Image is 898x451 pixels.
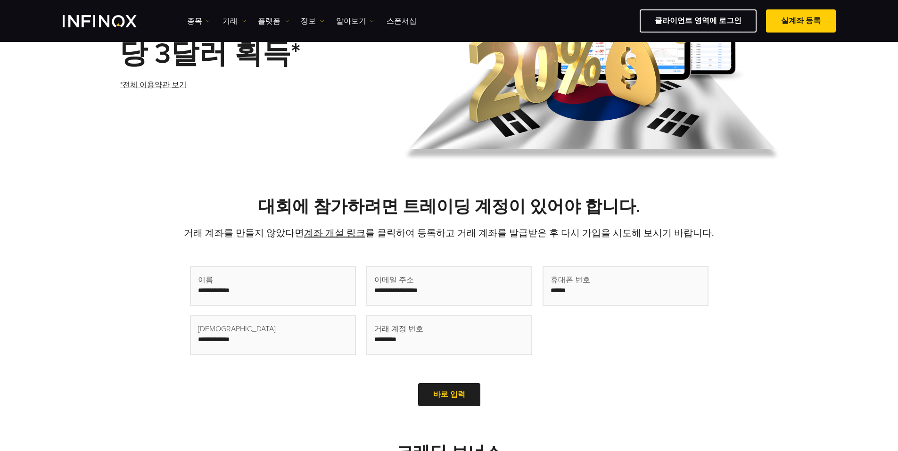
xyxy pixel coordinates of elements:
a: 플랫폼 [258,16,289,27]
span: 휴대폰 번호 [551,274,590,286]
a: 실계좌 등록 [766,9,836,33]
span: 이름 [198,274,213,286]
a: 종목 [187,16,211,27]
strong: 대회에 참가하려면 트레이딩 계정이 있어야 합니다. [258,197,640,217]
span: 이메일 주소 [374,274,414,286]
a: 정보 [301,16,324,27]
span: 거래 계정 번호 [374,323,423,335]
a: 스폰서십 [387,16,417,27]
a: 알아보기 [336,16,375,27]
a: 바로 입력 [418,383,480,406]
a: 거래 [222,16,246,27]
span: [DEMOGRAPHIC_DATA] [198,323,276,335]
a: 클라이언트 영역에 로그인 [640,9,757,33]
a: *전체 이용약관 보기 [119,74,188,97]
a: 계좌 개설 링크 [304,228,365,239]
a: INFINOX Logo [63,15,159,27]
p: 거래 계좌를 만들지 않았다면 를 클릭하여 등록하고 거래 계좌를 발급받은 후 다시 가입을 시도해 보시기 바랍니다. [119,227,779,240]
